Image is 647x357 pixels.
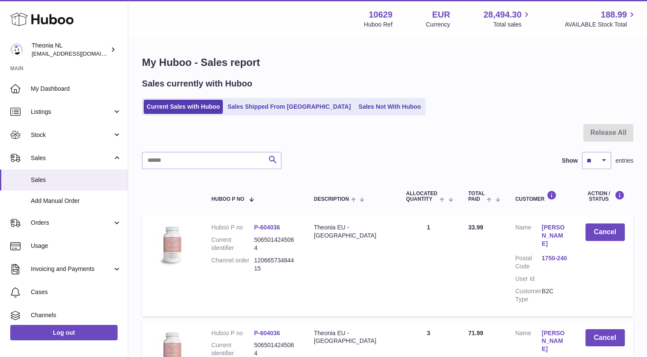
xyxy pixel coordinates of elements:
dt: Huboo P no [211,223,254,232]
dt: Customer Type [515,287,542,303]
h2: Sales currently with Huboo [142,78,252,89]
img: 106291725893222.jpg [151,223,193,266]
span: Huboo P no [211,196,244,202]
div: Action / Status [585,190,625,202]
span: AVAILABLE Stock Total [564,21,637,29]
span: Orders [31,219,112,227]
span: [EMAIL_ADDRESS][DOMAIN_NAME] [32,50,126,57]
span: entries [615,157,633,165]
dt: User Id [515,275,542,283]
span: Cases [31,288,121,296]
button: Cancel [585,329,625,347]
a: Log out [10,325,118,340]
span: Total paid [468,191,485,202]
span: Sales [31,176,121,184]
span: 28,494.30 [483,9,521,21]
strong: EUR [432,9,450,21]
div: Theonia NL [32,42,109,58]
span: 188.99 [601,9,627,21]
span: Sales [31,154,112,162]
dd: 5065014245064 [254,236,297,252]
strong: 10629 [369,9,393,21]
a: Sales Not With Huboo [355,100,424,114]
a: 28,494.30 Total sales [483,9,531,29]
span: Description [314,196,349,202]
button: Cancel [585,223,625,241]
span: My Dashboard [31,85,121,93]
span: Stock [31,131,112,139]
div: Customer [515,190,568,202]
span: ALLOCATED Quantity [406,191,437,202]
dt: Huboo P no [211,329,254,337]
dt: Name [515,329,542,356]
span: 33.99 [468,224,483,231]
span: Channels [31,311,121,319]
div: Theonia EU - [GEOGRAPHIC_DATA] [314,223,389,240]
a: P-604036 [254,224,280,231]
a: Current Sales with Huboo [144,100,223,114]
a: 188.99 AVAILABLE Stock Total [564,9,637,29]
a: [PERSON_NAME] [542,329,568,354]
label: Show [562,157,578,165]
dd: B2C [542,287,568,303]
span: Usage [31,242,121,250]
span: Add Manual Order [31,197,121,205]
img: info@wholesomegoods.eu [10,43,23,56]
div: Theonia EU - [GEOGRAPHIC_DATA] [314,329,389,345]
dt: Name [515,223,542,250]
dt: Postal Code [515,254,542,271]
a: 1750-240 [542,254,568,262]
dt: Channel order [211,256,254,273]
span: Total sales [493,21,531,29]
div: Currency [426,21,450,29]
a: Sales Shipped From [GEOGRAPHIC_DATA] [225,100,354,114]
h1: My Huboo - Sales report [142,56,633,69]
span: Listings [31,108,112,116]
td: 1 [397,215,459,316]
span: Invoicing and Payments [31,265,112,273]
div: Huboo Ref [364,21,393,29]
dt: Current identifier [211,236,254,252]
span: 71.99 [468,330,483,336]
a: [PERSON_NAME] [542,223,568,248]
a: P-604036 [254,330,280,336]
dd: 12066573484415 [254,256,297,273]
